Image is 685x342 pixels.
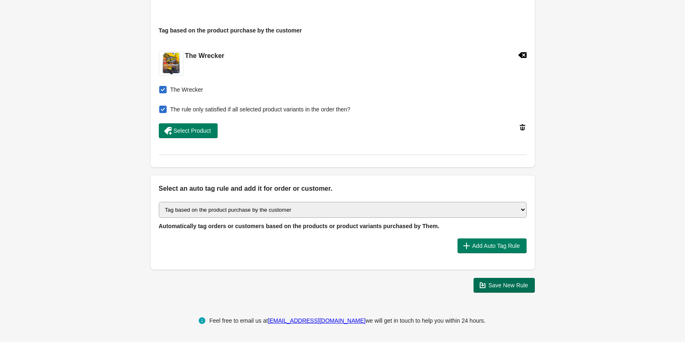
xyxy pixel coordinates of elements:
[474,278,535,293] button: Save New Rule
[159,27,302,34] span: Tag based on the product purchase by the customer
[170,85,203,94] span: The Wrecker
[457,238,527,253] button: Add Auto Tag Rule
[488,282,528,289] span: Save New Rule
[209,316,486,326] div: Feel free to email us at we will get in touch to help you within 24 hours.
[174,127,211,134] span: Select Product
[159,123,218,138] button: Select Product
[185,51,225,61] h2: The Wrecker
[159,223,439,229] span: Automatically tag orders or customers based on the products or product variants purchased by Them.
[268,317,365,324] a: [EMAIL_ADDRESS][DOMAIN_NAME]
[170,105,351,113] span: The rule only satisfied if all selected product variants in the order then?
[472,243,520,249] span: Add Auto Tag Rule
[159,184,527,194] h2: Select an auto tag rule and add it for order or customer.
[159,51,183,75] img: The_Wrecker_Package_Front.jpg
